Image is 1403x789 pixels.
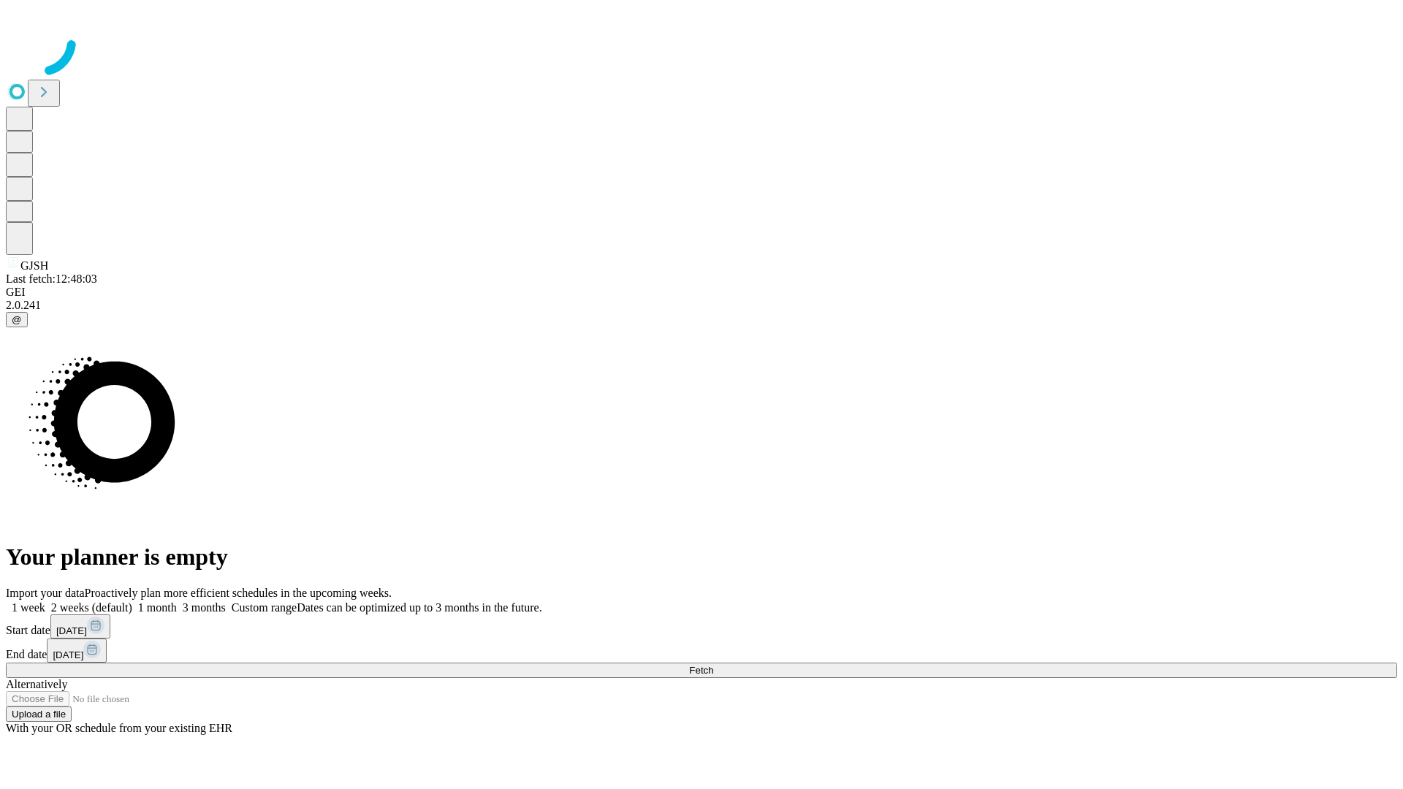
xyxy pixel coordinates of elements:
[6,272,97,285] span: Last fetch: 12:48:03
[6,706,72,722] button: Upload a file
[47,639,107,663] button: [DATE]
[6,299,1397,312] div: 2.0.241
[6,639,1397,663] div: End date
[6,663,1397,678] button: Fetch
[56,625,87,636] span: [DATE]
[232,601,297,614] span: Custom range
[53,649,83,660] span: [DATE]
[12,314,22,325] span: @
[297,601,541,614] span: Dates can be optimized up to 3 months in the future.
[51,601,132,614] span: 2 weeks (default)
[6,312,28,327] button: @
[85,587,392,599] span: Proactively plan more efficient schedules in the upcoming weeks.
[12,601,45,614] span: 1 week
[689,665,713,676] span: Fetch
[6,587,85,599] span: Import your data
[20,259,48,272] span: GJSH
[6,544,1397,571] h1: Your planner is empty
[6,678,67,690] span: Alternatively
[50,614,110,639] button: [DATE]
[183,601,226,614] span: 3 months
[6,722,232,734] span: With your OR schedule from your existing EHR
[138,601,177,614] span: 1 month
[6,286,1397,299] div: GEI
[6,614,1397,639] div: Start date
